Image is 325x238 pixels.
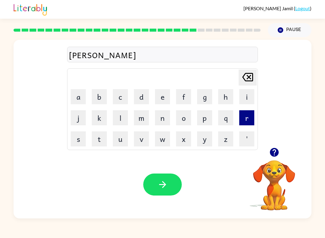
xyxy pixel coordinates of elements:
[71,110,86,125] button: j
[176,131,191,146] button: x
[71,131,86,146] button: s
[69,49,256,61] div: [PERSON_NAME]
[113,89,128,104] button: c
[176,89,191,104] button: f
[197,131,212,146] button: y
[197,89,212,104] button: g
[134,131,149,146] button: v
[239,131,254,146] button: '
[155,110,170,125] button: n
[197,110,212,125] button: p
[218,131,233,146] button: z
[14,2,47,16] img: Literably
[155,89,170,104] button: e
[176,110,191,125] button: o
[243,5,311,11] div: ( )
[243,5,294,11] span: [PERSON_NAME] Jamil
[113,110,128,125] button: l
[218,89,233,104] button: h
[239,89,254,104] button: i
[239,110,254,125] button: r
[295,5,310,11] a: Logout
[92,131,107,146] button: t
[134,110,149,125] button: m
[92,110,107,125] button: k
[92,89,107,104] button: b
[113,131,128,146] button: u
[244,151,304,211] video: Your browser must support playing .mp4 files to use Literably. Please try using another browser.
[218,110,233,125] button: q
[155,131,170,146] button: w
[268,23,311,37] button: Pause
[71,89,86,104] button: a
[134,89,149,104] button: d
